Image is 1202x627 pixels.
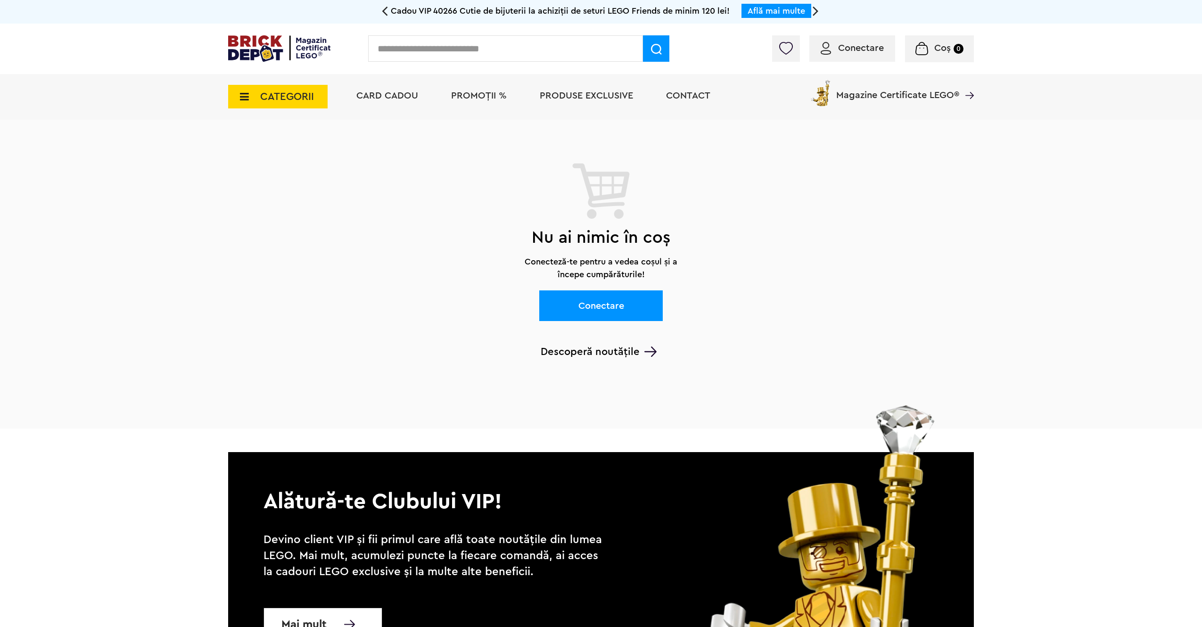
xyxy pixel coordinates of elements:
a: Conectare [539,290,663,321]
a: Card Cadou [356,91,418,100]
a: Magazine Certificate LEGO® [959,78,974,88]
a: Produse exclusive [540,91,633,100]
a: Descoperă noutățile [228,346,969,358]
span: Cadou VIP 40266 Cutie de bijuterii la achiziții de seturi LEGO Friends de minim 120 lei! [391,7,730,15]
p: Alătură-te Clubului VIP! [228,452,974,516]
a: Conectare [821,43,884,53]
p: Conecteză-te pentru a vedea coșul și a începe cumpărăturile! [515,256,687,281]
span: Coș [934,43,951,53]
span: Conectare [838,43,884,53]
a: Află mai multe [748,7,805,15]
a: Contact [666,91,710,100]
img: Arrow%20-%20Down.svg [644,346,657,357]
span: Magazine Certificate LEGO® [836,78,959,100]
h2: Nu ai nimic în coș [228,220,974,256]
span: CATEGORII [260,91,314,102]
p: Devino client VIP și fii primul care află toate noutățile din lumea LEGO. Mai mult, acumulezi pun... [263,532,608,580]
small: 0 [954,44,963,54]
a: PROMOȚII % [451,91,507,100]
